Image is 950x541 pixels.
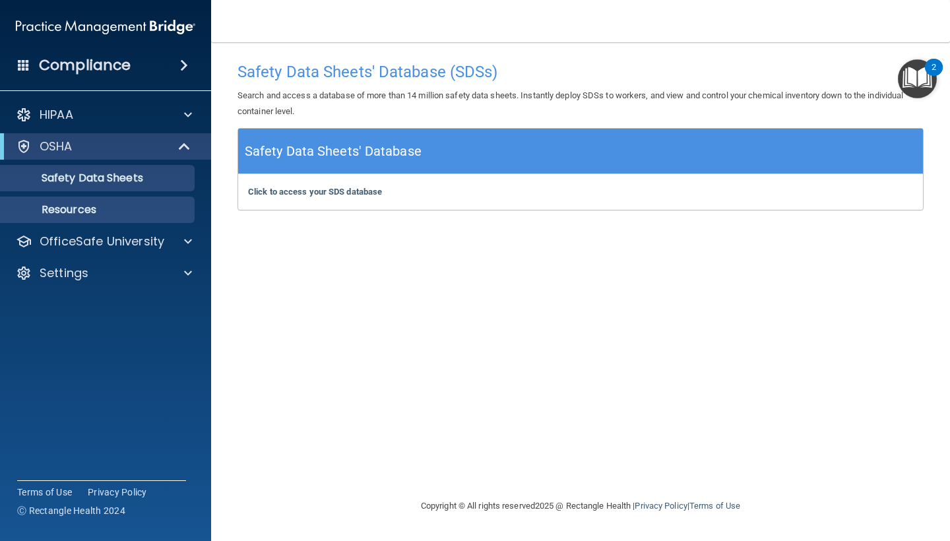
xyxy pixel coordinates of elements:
span: Ⓒ Rectangle Health 2024 [17,504,125,517]
p: OfficeSafe University [40,234,164,249]
a: HIPAA [16,107,192,123]
a: Privacy Policy [88,486,147,499]
div: Copyright © All rights reserved 2025 @ Rectangle Health | | [340,485,821,527]
a: Terms of Use [689,501,740,511]
img: PMB logo [16,14,195,40]
div: 2 [932,67,936,84]
a: OSHA [16,139,191,154]
h5: Safety Data Sheets' Database [245,140,422,163]
p: Resources [9,203,189,216]
a: Settings [16,265,192,281]
a: Terms of Use [17,486,72,499]
a: Click to access your SDS database [248,187,382,197]
p: OSHA [40,139,73,154]
a: Privacy Policy [635,501,687,511]
h4: Safety Data Sheets' Database (SDSs) [237,63,924,80]
p: Settings [40,265,88,281]
p: HIPAA [40,107,73,123]
h4: Compliance [39,56,131,75]
p: Safety Data Sheets [9,172,189,185]
button: Open Resource Center, 2 new notifications [898,59,937,98]
a: OfficeSafe University [16,234,192,249]
p: Search and access a database of more than 14 million safety data sheets. Instantly deploy SDSs to... [237,88,924,119]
